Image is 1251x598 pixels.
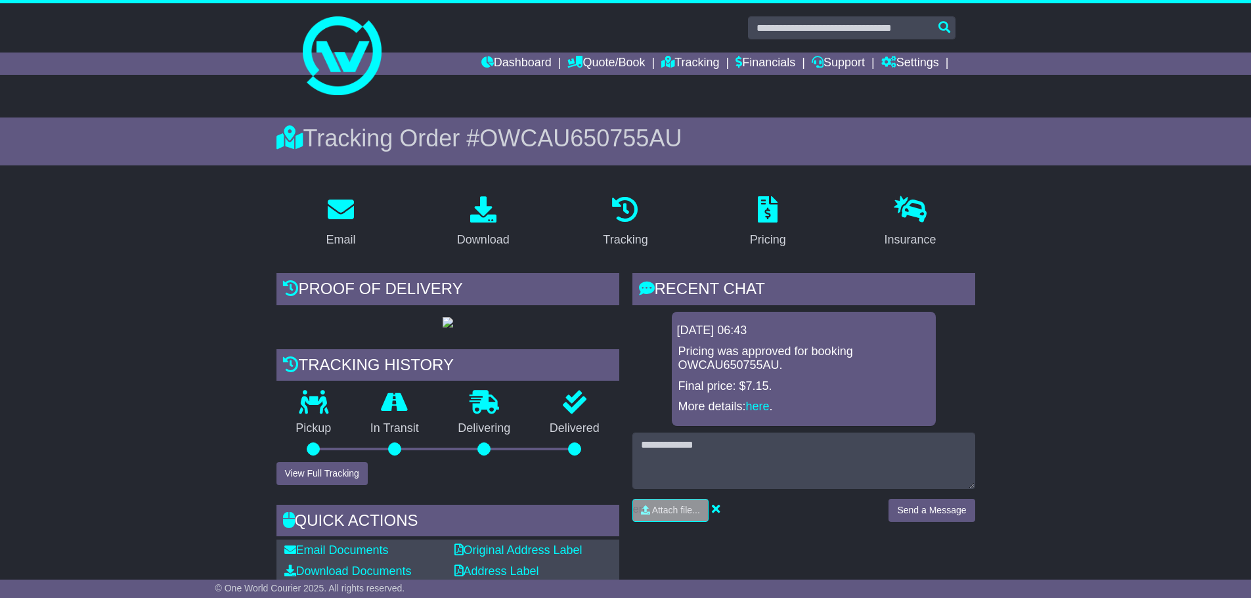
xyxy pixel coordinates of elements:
[276,273,619,309] div: Proof of Delivery
[457,231,510,249] div: Download
[530,421,619,436] p: Delivered
[881,53,939,75] a: Settings
[812,53,865,75] a: Support
[276,462,368,485] button: View Full Tracking
[885,231,936,249] div: Insurance
[876,192,945,253] a: Insurance
[276,421,351,436] p: Pickup
[284,544,389,557] a: Email Documents
[454,565,539,578] a: Address Label
[479,125,682,152] span: OWCAU650755AU
[284,565,412,578] a: Download Documents
[567,53,645,75] a: Quote/Book
[678,400,929,414] p: More details: .
[481,53,552,75] a: Dashboard
[661,53,719,75] a: Tracking
[746,400,770,413] a: here
[594,192,656,253] a: Tracking
[276,124,975,152] div: Tracking Order #
[326,231,355,249] div: Email
[750,231,786,249] div: Pricing
[276,505,619,540] div: Quick Actions
[439,421,531,436] p: Delivering
[678,345,929,373] p: Pricing was approved for booking OWCAU650755AU.
[317,192,364,253] a: Email
[889,499,975,522] button: Send a Message
[276,349,619,385] div: Tracking history
[741,192,795,253] a: Pricing
[632,273,975,309] div: RECENT CHAT
[603,231,647,249] div: Tracking
[678,379,929,394] p: Final price: $7.15.
[454,544,582,557] a: Original Address Label
[735,53,795,75] a: Financials
[351,421,439,436] p: In Transit
[215,583,405,593] span: © One World Courier 2025. All rights reserved.
[443,317,453,328] img: GetPodImage
[449,192,518,253] a: Download
[677,324,931,338] div: [DATE] 06:43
